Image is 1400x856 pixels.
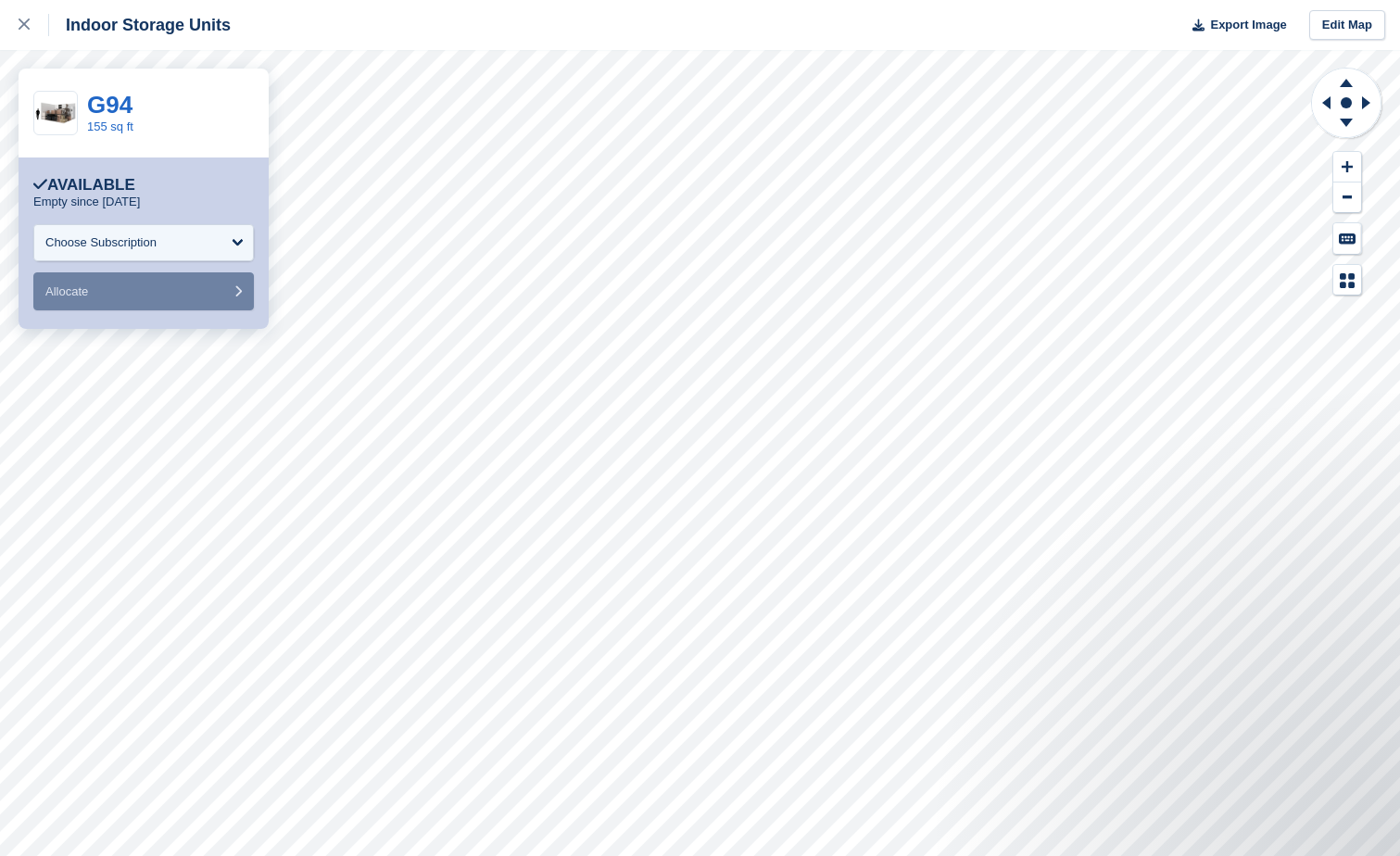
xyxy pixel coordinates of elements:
[33,176,135,195] div: Available
[1309,10,1385,41] a: Edit Map
[1333,152,1361,183] button: Zoom In
[1181,10,1287,41] button: Export Image
[34,97,77,130] img: 150-sqft-unit.jpg
[45,233,157,252] div: Choose Subscription
[1333,223,1361,254] button: Keyboard Shortcuts
[1333,183,1361,213] button: Zoom Out
[33,195,140,209] p: Empty since [DATE]
[1333,265,1361,296] button: Map Legend
[45,284,88,298] span: Allocate
[1210,16,1286,34] span: Export Image
[87,91,132,119] a: G94
[87,120,133,133] a: 155 sq ft
[49,14,231,36] div: Indoor Storage Units
[33,272,254,310] button: Allocate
